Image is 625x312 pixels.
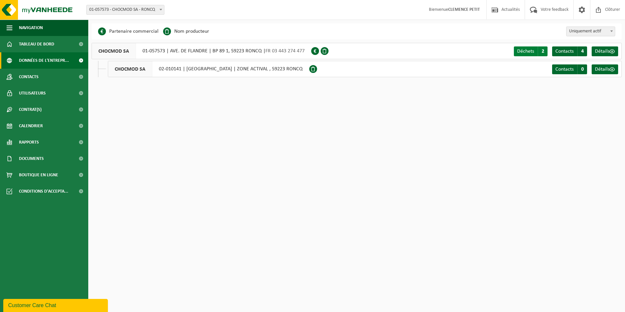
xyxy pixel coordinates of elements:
[19,52,69,69] span: Données de l'entrepr...
[92,43,311,59] div: 01-057573 | AVE. DE FLANDRE | BP 89 1, 59223 RONCQ |
[87,5,164,14] span: 01-057573 - CHOCMOD SA - RONCQ
[3,298,109,312] iframe: chat widget
[592,46,618,56] a: Détails
[163,26,209,36] li: Nom producteur
[595,67,610,72] span: Détails
[555,67,574,72] span: Contacts
[92,43,136,59] span: CHOCMOD SA
[265,48,305,54] span: FR 03 443 274 477
[19,118,43,134] span: Calendrier
[538,46,548,56] span: 2
[86,5,164,15] span: 01-057573 - CHOCMOD SA - RONCQ
[517,49,534,54] span: Déchets
[595,49,610,54] span: Détails
[19,101,42,118] span: Contrat(s)
[448,7,480,12] strong: CLEMENCE PETIT
[19,134,39,150] span: Rapports
[566,26,615,36] span: Uniquement actif
[577,64,587,74] span: 0
[19,69,39,85] span: Contacts
[19,150,44,167] span: Documents
[577,46,587,56] span: 4
[552,64,587,74] a: Contacts 0
[108,61,152,77] span: CHOCMOD SA
[555,49,574,54] span: Contacts
[552,46,587,56] a: Contacts 4
[19,183,68,199] span: Conditions d'accepta...
[108,61,309,77] div: 02-010141 | [GEOGRAPHIC_DATA] | ZONE ACTIVAL , 59223 RONCQ
[566,27,615,36] span: Uniquement actif
[19,36,54,52] span: Tableau de bord
[514,46,548,56] a: Déchets 2
[19,167,58,183] span: Boutique en ligne
[19,20,43,36] span: Navigation
[98,26,159,36] li: Partenaire commercial
[592,64,618,74] a: Détails
[19,85,46,101] span: Utilisateurs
